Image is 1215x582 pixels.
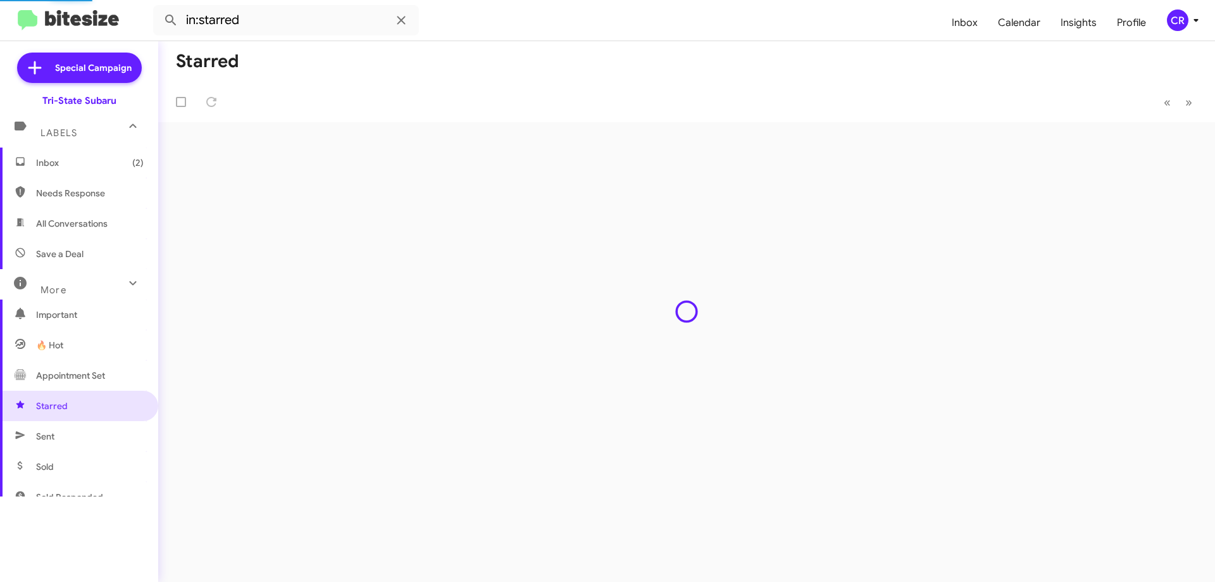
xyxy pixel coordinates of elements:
[153,5,419,35] input: Search
[36,308,144,321] span: Important
[42,94,116,107] div: Tri-State Subaru
[36,187,144,199] span: Needs Response
[1167,9,1188,31] div: CR
[36,460,54,473] span: Sold
[55,61,132,74] span: Special Campaign
[132,156,144,169] span: (2)
[40,127,77,139] span: Labels
[36,248,84,260] span: Save a Deal
[1164,94,1171,110] span: «
[1178,89,1200,115] button: Next
[36,400,68,412] span: Starred
[176,51,239,72] h1: Starred
[36,369,105,382] span: Appointment Set
[942,4,988,41] a: Inbox
[36,217,108,230] span: All Conversations
[1185,94,1192,110] span: »
[1156,89,1178,115] button: Previous
[36,491,103,503] span: Sold Responded
[1156,9,1201,31] button: CR
[1107,4,1156,41] a: Profile
[1157,89,1200,115] nav: Page navigation example
[988,4,1050,41] a: Calendar
[36,339,63,351] span: 🔥 Hot
[1050,4,1107,41] a: Insights
[36,430,54,443] span: Sent
[36,156,144,169] span: Inbox
[17,53,142,83] a: Special Campaign
[40,284,66,296] span: More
